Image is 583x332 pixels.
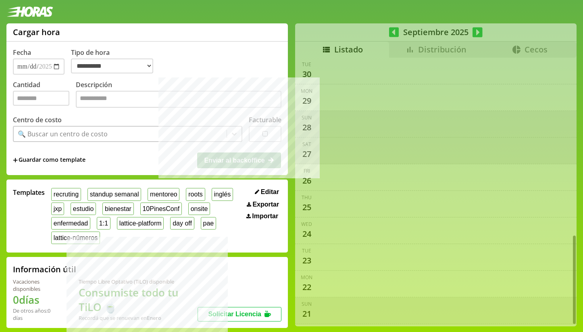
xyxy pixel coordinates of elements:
[76,80,281,110] label: Descripción
[6,6,53,17] img: logotipo
[252,201,279,208] span: Exportar
[87,188,141,200] button: standup semanal
[212,188,233,200] button: inglés
[51,203,64,215] button: jxp
[79,314,198,322] div: Recordá que se renuevan en
[244,200,281,209] button: Exportar
[188,203,210,215] button: onsite
[18,129,108,138] div: 🔍 Buscar un centro de costo
[13,115,62,124] label: Centro de costo
[51,217,90,230] button: enfermedad
[79,278,198,285] div: Tiempo Libre Optativo (TiLO) disponible
[97,217,110,230] button: 1:1
[249,115,281,124] label: Facturable
[261,188,279,196] span: Editar
[170,217,194,230] button: day off
[148,188,179,200] button: mentoreo
[51,232,100,244] button: lattice-números
[140,203,182,215] button: 10PinesConf
[201,217,216,230] button: pae
[13,27,60,38] h1: Cargar hora
[71,48,160,75] label: Tipo de hora
[102,203,133,215] button: bienestar
[13,307,59,322] div: De otros años: 0 días
[51,188,81,200] button: recruting
[117,217,164,230] button: lattice-platform
[186,188,205,200] button: roots
[71,58,153,73] select: Tipo de hora
[76,91,281,108] textarea: Descripción
[252,213,278,220] span: Importar
[13,188,45,197] span: Templates
[208,311,261,317] span: Solicitar Licencia
[13,292,59,307] h1: 0 días
[71,203,96,215] button: estudio
[147,314,161,322] b: Enero
[13,48,31,57] label: Fecha
[198,307,281,322] button: Solicitar Licencia
[252,188,281,196] button: Editar
[13,80,76,110] label: Cantidad
[13,278,59,292] div: Vacaciones disponibles
[13,156,85,165] span: +Guardar como template
[13,91,69,106] input: Cantidad
[79,285,198,314] h1: Consumiste todo tu TiLO 🍵
[13,264,76,275] h2: Información útil
[13,156,18,165] span: +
